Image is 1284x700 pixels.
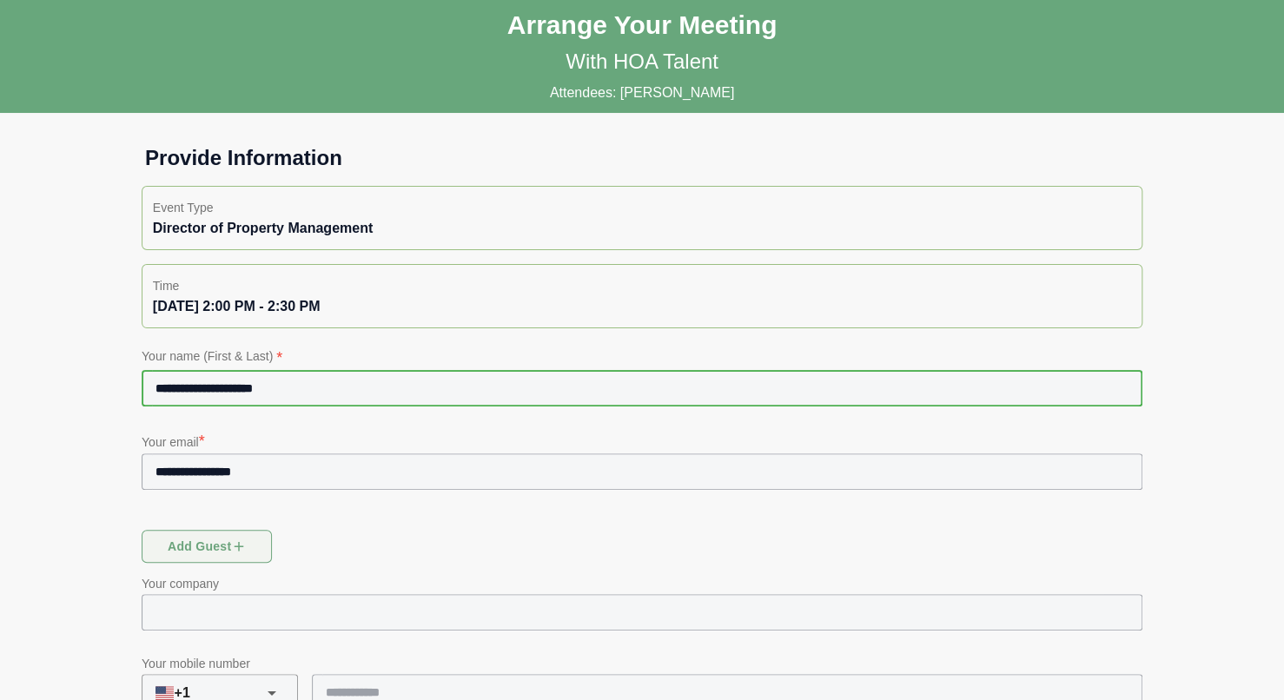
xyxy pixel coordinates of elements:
[566,48,718,76] p: With HOA Talent
[153,296,1131,317] div: [DATE] 2:00 PM - 2:30 PM
[507,10,778,41] h1: Arrange Your Meeting
[131,144,1153,172] h1: Provide Information
[142,429,1142,453] p: Your email
[153,275,1131,296] p: Time
[153,197,1131,218] p: Event Type
[142,530,272,563] button: Add guest
[142,653,1142,674] p: Your mobile number
[550,83,735,103] p: Attendees: [PERSON_NAME]
[153,218,1131,239] div: Director of Property Management
[142,346,1142,370] p: Your name (First & Last)
[167,530,248,563] span: Add guest
[142,573,1142,594] p: Your company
